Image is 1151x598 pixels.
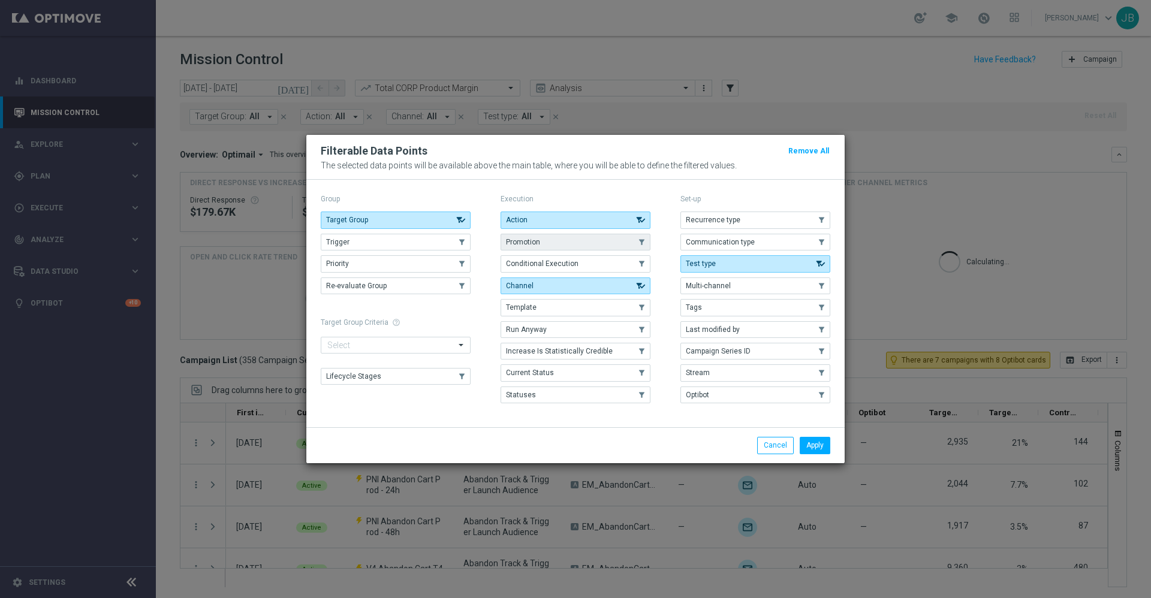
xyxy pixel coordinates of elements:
span: Conditional Execution [506,259,578,268]
button: Recurrence type [680,212,830,228]
p: Execution [501,194,650,204]
button: Statuses [501,386,650,403]
p: Group [321,194,471,204]
button: Communication type [680,234,830,250]
p: Set-up [680,194,830,204]
span: Multi-channel [686,282,731,290]
span: Current Status [506,369,554,377]
button: Campaign Series ID [680,343,830,360]
span: Lifecycle Stages [326,372,381,380]
button: Cancel [757,437,794,454]
h1: Target Group Criteria [321,318,471,327]
span: Priority [326,259,349,268]
span: Optibot [686,391,709,399]
button: Run Anyway [501,321,650,338]
button: Test type [680,255,830,272]
span: Communication type [686,238,755,246]
h2: Filterable Data Points [321,144,427,158]
button: Stream [680,364,830,381]
span: Template [506,303,537,312]
span: Promotion [506,238,540,246]
span: Statuses [506,391,536,399]
button: Promotion [501,234,650,250]
span: Stream [686,369,710,377]
span: Increase Is Statistically Credible [506,347,613,355]
button: Last modified by [680,321,830,338]
span: Tags [686,303,702,312]
button: Re-evaluate Group [321,277,471,294]
p: The selected data points will be available above the main table, where you will be able to define... [321,161,830,170]
button: Channel [501,277,650,294]
button: Multi-channel [680,277,830,294]
span: Target Group [326,216,368,224]
button: Optibot [680,386,830,403]
button: Target Group [321,212,471,228]
button: Priority [321,255,471,272]
span: Trigger [326,238,349,246]
span: Action [506,216,528,224]
span: Run Anyway [506,325,547,334]
button: Apply [800,437,830,454]
button: Increase Is Statistically Credible [501,343,650,360]
button: Action [501,212,650,228]
span: Channel [506,282,534,290]
span: Recurrence type [686,216,740,224]
span: Last modified by [686,325,740,334]
button: Template [501,299,650,316]
span: Test type [686,259,716,268]
button: Remove All [787,144,830,158]
span: Campaign Series ID [686,347,751,355]
button: Current Status [501,364,650,381]
button: Conditional Execution [501,255,650,272]
button: Trigger [321,234,471,250]
button: Lifecycle Stages [321,368,471,385]
span: help_outline [392,318,400,327]
button: Tags [680,299,830,316]
span: Re-evaluate Group [326,282,387,290]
